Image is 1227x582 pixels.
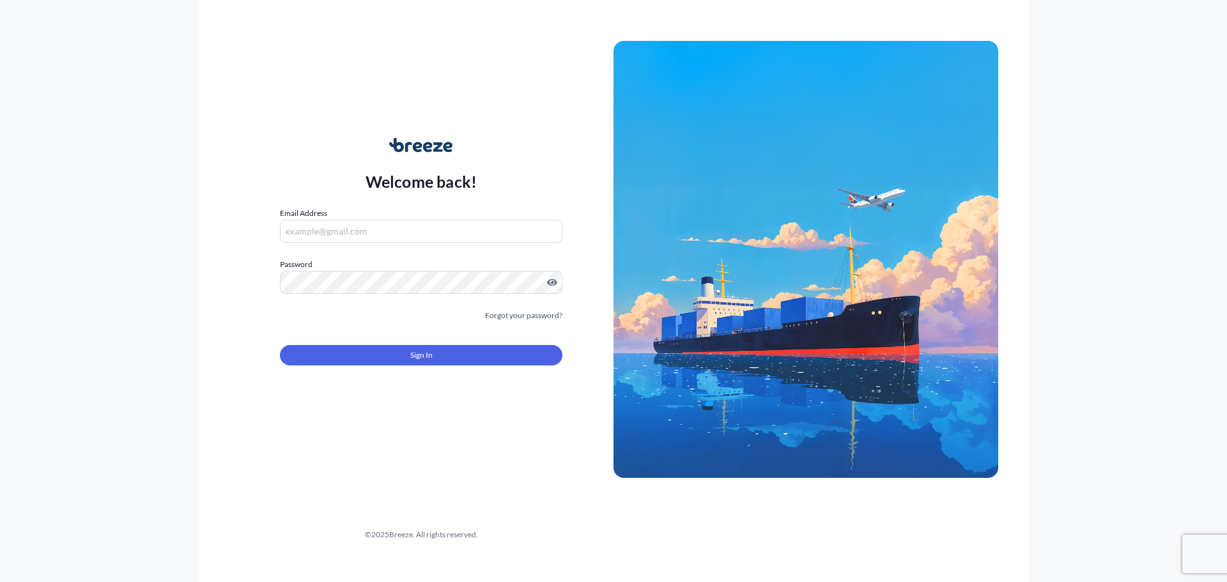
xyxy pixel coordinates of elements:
div: © 2025 Breeze. All rights reserved. [229,528,613,541]
p: Welcome back! [366,171,477,192]
button: Sign In [280,345,562,365]
label: Email Address [280,207,327,220]
button: Show password [547,277,557,287]
input: example@gmail.com [280,220,562,243]
label: Password [280,258,562,271]
img: Ship illustration [613,41,998,478]
a: Forgot your password? [485,309,562,322]
span: Sign In [410,349,433,362]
